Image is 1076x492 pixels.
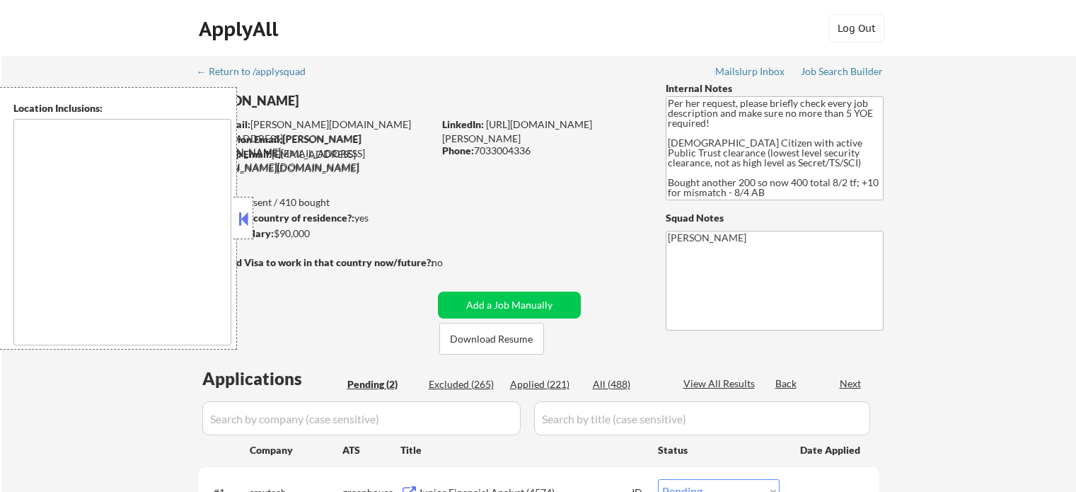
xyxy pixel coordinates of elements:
button: Add a Job Manually [438,292,581,319]
strong: LinkedIn: [442,118,484,130]
div: 7033004336 [442,144,642,158]
div: All (488) [593,377,664,391]
div: Title [400,443,644,457]
a: ← Return to /applysquad [197,66,319,80]
div: yes [197,211,429,225]
div: ApplyAll [199,17,282,41]
div: Internal Notes [666,81,884,96]
div: $90,000 [197,227,433,241]
div: Mailslurp Inbox [715,67,786,76]
button: Log Out [828,14,885,42]
div: Applied (221) [510,377,581,391]
strong: Can work in country of residence?: [197,212,354,224]
div: Pending (2) [347,377,418,391]
a: Mailslurp Inbox [715,66,786,80]
div: Excluded (265) [429,377,499,391]
div: Applications [202,370,342,387]
div: [PERSON_NAME] [198,92,489,110]
div: ← Return to /applysquad [197,67,319,76]
div: Next [840,377,862,391]
div: [PERSON_NAME][DOMAIN_NAME][EMAIL_ADDRESS][PERSON_NAME][DOMAIN_NAME] [199,132,433,174]
button: Download Resume [439,323,544,355]
div: no [432,256,472,270]
div: Location Inclusions: [13,101,231,115]
strong: Phone: [442,144,474,156]
div: Company [250,443,342,457]
div: 221 sent / 410 bought [197,195,433,210]
input: Search by company (case sensitive) [202,401,521,435]
div: View All Results [683,377,759,391]
div: ATS [342,443,400,457]
div: [PERSON_NAME][DOMAIN_NAME][EMAIL_ADDRESS][PERSON_NAME][DOMAIN_NAME] [199,118,433,159]
div: Squad Notes [666,211,884,225]
div: Date Applied [800,443,862,457]
input: Search by title (case sensitive) [534,401,870,435]
div: Job Search Builder [801,67,884,76]
a: [URL][DOMAIN_NAME][PERSON_NAME] [442,118,592,144]
div: Status [658,437,780,462]
div: Back [775,377,798,391]
div: [EMAIL_ADDRESS][PERSON_NAME][DOMAIN_NAME] [198,147,433,175]
strong: Will need Visa to work in that country now/future?: [198,256,434,268]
